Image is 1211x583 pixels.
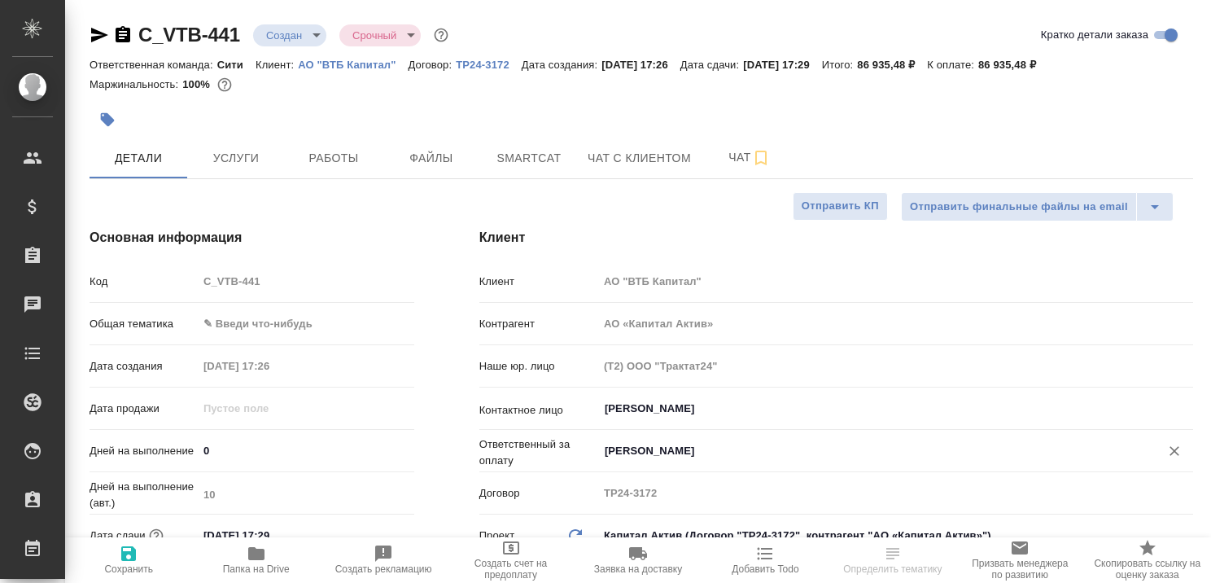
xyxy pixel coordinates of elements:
[392,148,470,169] span: Файлы
[339,24,421,46] div: Создан
[732,563,798,575] span: Добавить Todo
[479,316,598,332] p: Контрагент
[90,358,198,375] p: Дата создания
[298,57,408,71] a: АО "ВТБ Капитал"
[601,59,680,71] p: [DATE] 17:26
[793,192,888,221] button: Отправить КП
[1184,449,1187,453] button: Open
[90,25,109,45] button: Скопировать ссылку для ЯМессенджера
[456,57,522,71] a: ТР24-3172
[1094,558,1201,581] span: Скопировать ссылку на оценку заказа
[431,24,452,46] button: Доп статусы указывают на важность/срочность заказа
[198,270,414,293] input: Пустое поле
[843,563,942,575] span: Определить тематику
[802,197,879,216] span: Отправить КП
[223,563,290,575] span: Папка на Drive
[104,563,153,575] span: Сохранить
[829,537,956,583] button: Определить тематику
[90,316,198,332] p: Общая тематика
[857,59,927,71] p: 86 935,48 ₽
[90,228,414,248] h4: Основная информация
[751,148,771,168] svg: Подписаться
[198,483,414,506] input: Пустое поле
[588,148,691,169] span: Чат с клиентом
[901,192,1174,221] div: split button
[197,148,275,169] span: Услуги
[256,59,298,71] p: Клиент:
[182,78,214,90] p: 100%
[927,59,978,71] p: К оплате:
[217,59,256,71] p: Сити
[261,28,307,42] button: Создан
[966,558,1073,581] span: Призвать менеджера по развитию
[479,274,598,290] p: Клиент
[90,78,182,90] p: Маржинальность:
[99,148,177,169] span: Детали
[65,537,192,583] button: Сохранить
[479,228,1193,248] h4: Клиент
[901,192,1137,221] button: Отправить финальные файлы на email
[90,528,146,544] p: Дата сдачи
[1084,537,1211,583] button: Скопировать ссылку на оценку заказа
[743,59,822,71] p: [DATE] 17:29
[295,148,373,169] span: Работы
[298,59,408,71] p: АО "ВТБ Капитал"
[90,401,198,417] p: Дата продажи
[479,358,598,375] p: Наше юр. лицо
[575,537,702,583] button: Заявка на доставку
[90,479,198,511] p: Дней на выполнение (авт.)
[490,148,568,169] span: Smartcat
[822,59,857,71] p: Итого:
[594,563,682,575] span: Заявка на доставку
[598,270,1193,293] input: Пустое поле
[90,59,217,71] p: Ответственная команда:
[253,24,326,46] div: Создан
[702,537,828,583] button: Добавить Todo
[198,397,340,420] input: Пустое поле
[90,274,198,290] p: Код
[479,528,515,544] p: Проект
[198,524,340,547] input: ✎ Введи что-нибудь
[710,147,789,168] span: Чат
[978,59,1048,71] p: 86 935,48 ₽
[598,312,1193,335] input: Пустое поле
[447,537,574,583] button: Создать счет на предоплату
[598,481,1193,505] input: Пустое поле
[214,74,235,95] button: 0.00 RUB;
[479,485,598,502] p: Договор
[479,436,598,469] p: Ответственный за оплату
[1163,440,1186,462] button: Очистить
[320,537,447,583] button: Создать рекламацию
[456,59,522,71] p: ТР24-3172
[138,24,240,46] a: C_VTB-441
[335,563,432,575] span: Создать рекламацию
[910,198,1128,217] span: Отправить финальные файлы на email
[479,402,598,419] p: Контактное лицо
[1184,407,1187,410] button: Open
[146,525,167,546] button: Если добавить услуги и заполнить их объемом, то дата рассчитается автоматически
[522,59,601,71] p: Дата создания:
[348,28,401,42] button: Срочный
[457,558,564,581] span: Создать счет на предоплату
[113,25,133,45] button: Скопировать ссылку
[598,522,1193,550] div: Капитал Актив (Договор "ТР24-3172", контрагент "АО «Капитал Актив»")
[198,439,414,462] input: ✎ Введи что-нибудь
[198,354,340,378] input: Пустое поле
[192,537,319,583] button: Папка на Drive
[1041,27,1148,43] span: Кратко детали заказа
[90,443,198,459] p: Дней на выполнение
[956,537,1083,583] button: Призвать менеджера по развитию
[598,354,1193,378] input: Пустое поле
[680,59,743,71] p: Дата сдачи:
[203,316,395,332] div: ✎ Введи что-нибудь
[409,59,457,71] p: Договор:
[198,310,414,338] div: ✎ Введи что-нибудь
[90,102,125,138] button: Добавить тэг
